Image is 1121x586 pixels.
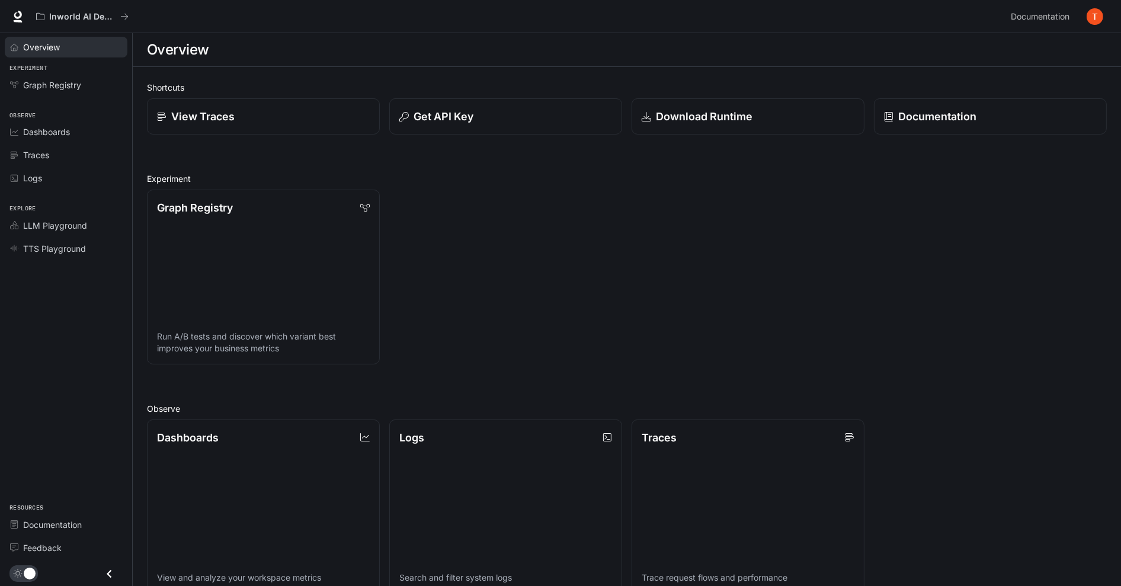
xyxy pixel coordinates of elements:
button: User avatar [1083,5,1107,28]
p: Download Runtime [656,108,752,124]
a: Overview [5,37,127,57]
span: Traces [23,149,49,161]
a: Dashboards [5,121,127,142]
p: Search and filter system logs [399,572,612,584]
h1: Overview [147,38,209,62]
a: Feedback [5,537,127,558]
h2: Shortcuts [147,81,1107,94]
p: Inworld AI Demos [49,12,116,22]
button: All workspaces [31,5,134,28]
span: Graph Registry [23,79,81,91]
span: Overview [23,41,60,53]
a: View Traces [147,98,380,135]
a: TTS Playground [5,238,127,259]
span: TTS Playground [23,242,86,255]
button: Get API Key [389,98,622,135]
a: Documentation [1006,5,1078,28]
a: Graph RegistryRun A/B tests and discover which variant best improves your business metrics [147,190,380,364]
span: Feedback [23,542,62,554]
span: Dashboards [23,126,70,138]
p: Dashboards [157,430,219,446]
p: Get API Key [414,108,473,124]
a: LLM Playground [5,215,127,236]
p: Traces [642,430,677,446]
p: Run A/B tests and discover which variant best improves your business metrics [157,331,370,354]
a: Logs [5,168,127,188]
span: Documentation [23,518,82,531]
a: Traces [5,145,127,165]
a: Download Runtime [632,98,864,135]
a: Documentation [874,98,1107,135]
p: Graph Registry [157,200,233,216]
button: Close drawer [96,562,123,586]
span: Logs [23,172,42,184]
a: Documentation [5,514,127,535]
p: Trace request flows and performance [642,572,854,584]
a: Graph Registry [5,75,127,95]
span: LLM Playground [23,219,87,232]
p: Logs [399,430,424,446]
p: View and analyze your workspace metrics [157,572,370,584]
h2: Experiment [147,172,1107,185]
img: User avatar [1087,8,1103,25]
span: Documentation [1011,9,1069,24]
p: View Traces [171,108,235,124]
p: Documentation [898,108,976,124]
h2: Observe [147,402,1107,415]
span: Dark mode toggle [24,566,36,579]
